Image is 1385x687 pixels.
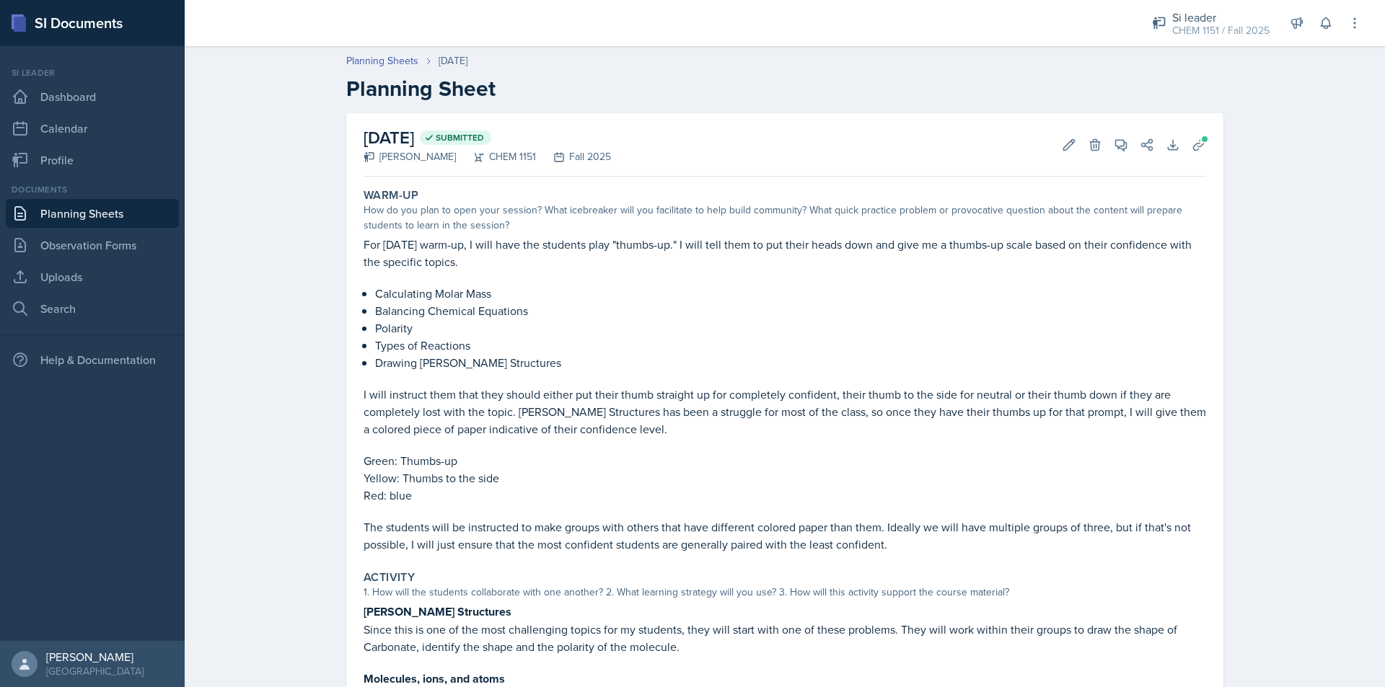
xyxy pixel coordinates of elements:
[6,294,179,323] a: Search
[6,146,179,174] a: Profile
[375,285,1206,302] p: Calculating Molar Mass
[375,319,1206,337] p: Polarity
[6,82,179,111] a: Dashboard
[536,149,611,164] div: Fall 2025
[346,53,418,68] a: Planning Sheets
[1172,23,1270,38] div: CHEM 1151 / Fall 2025
[375,337,1206,354] p: Types of Reactions
[364,603,511,620] strong: [PERSON_NAME] Structures
[364,236,1206,270] p: For [DATE] warm-up, I will have the students play "thumbs-up." I will tell them to put their head...
[364,585,1206,600] div: 1. How will the students collaborate with one another? 2. What learning strategy will you use? 3....
[46,650,144,664] div: [PERSON_NAME]
[6,262,179,291] a: Uploads
[6,231,179,260] a: Observation Forms
[6,345,179,374] div: Help & Documentation
[375,302,1206,319] p: Balancing Chemical Equations
[1172,9,1270,26] div: Si leader
[364,621,1206,655] p: Since this is one of the most challenging topics for my students, they will start with one of the...
[364,125,611,151] h2: [DATE]
[364,188,419,203] label: Warm-Up
[46,664,144,678] div: [GEOGRAPHIC_DATA]
[6,114,179,143] a: Calendar
[6,183,179,196] div: Documents
[6,66,179,79] div: Si leader
[364,386,1206,438] p: I will instruct them that they should either put their thumb straight up for completely confident...
[439,53,467,68] div: [DATE]
[364,518,1206,553] p: The students will be instructed to make groups with others that have different colored paper than...
[375,354,1206,371] p: Drawing [PERSON_NAME] Structures
[364,670,505,687] strong: Molecules, ions, and atoms
[364,487,1206,504] p: Red: blue
[364,469,1206,487] p: Yellow: Thumbs to the side
[6,199,179,228] a: Planning Sheets
[364,452,1206,469] p: Green: Thumbs-up
[364,203,1206,233] div: How do you plan to open your session? What icebreaker will you facilitate to help build community...
[364,149,456,164] div: [PERSON_NAME]
[346,76,1223,102] h2: Planning Sheet
[436,132,484,143] span: Submitted
[364,570,415,585] label: Activity
[456,149,536,164] div: CHEM 1151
